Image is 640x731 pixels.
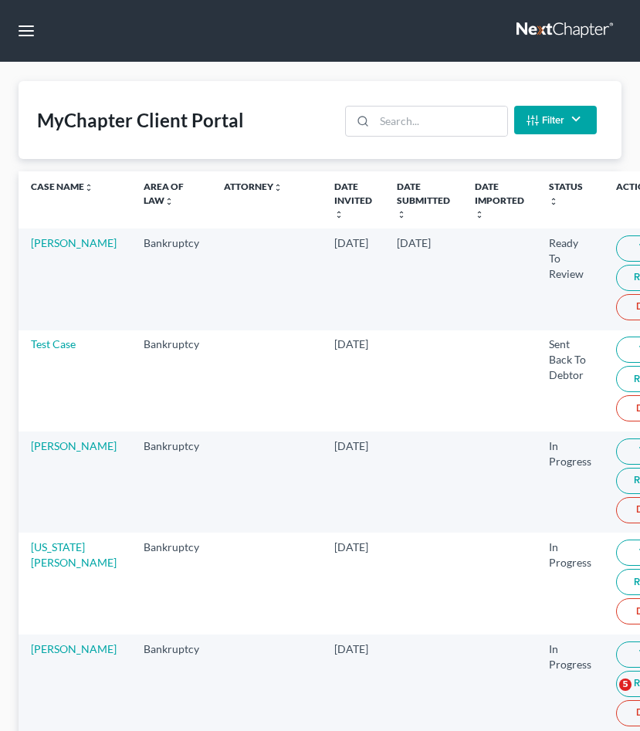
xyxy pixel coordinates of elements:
[131,330,212,431] td: Bankruptcy
[475,210,484,219] i: unfold_more
[619,679,632,691] span: 5
[334,337,368,350] span: [DATE]
[144,181,184,205] a: Area of Lawunfold_more
[31,181,93,192] a: Case Nameunfold_more
[334,642,368,655] span: [DATE]
[164,197,174,206] i: unfold_more
[537,228,604,330] td: Ready To Review
[31,439,117,452] a: [PERSON_NAME]
[224,181,283,192] a: Attorneyunfold_more
[273,183,283,192] i: unfold_more
[131,431,212,533] td: Bankruptcy
[131,228,212,330] td: Bankruptcy
[397,210,406,219] i: unfold_more
[334,181,372,218] a: Date Invitedunfold_more
[475,181,524,218] a: Date Importedunfold_more
[397,181,450,218] a: Date Submittedunfold_more
[84,183,93,192] i: unfold_more
[31,337,76,350] a: Test Case
[537,431,604,533] td: In Progress
[514,106,597,134] button: Filter
[334,210,344,219] i: unfold_more
[131,533,212,634] td: Bankruptcy
[31,642,117,655] a: [PERSON_NAME]
[374,107,506,136] input: Search...
[31,540,117,569] a: [US_STATE][PERSON_NAME]
[588,679,625,716] iframe: Intercom live chat
[397,236,431,249] span: [DATE]
[334,439,368,452] span: [DATE]
[334,540,368,553] span: [DATE]
[537,533,604,634] td: In Progress
[37,108,244,133] div: MyChapter Client Portal
[549,197,558,206] i: unfold_more
[334,236,368,249] span: [DATE]
[31,236,117,249] a: [PERSON_NAME]
[537,330,604,431] td: Sent Back To Debtor
[549,181,583,205] a: Statusunfold_more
